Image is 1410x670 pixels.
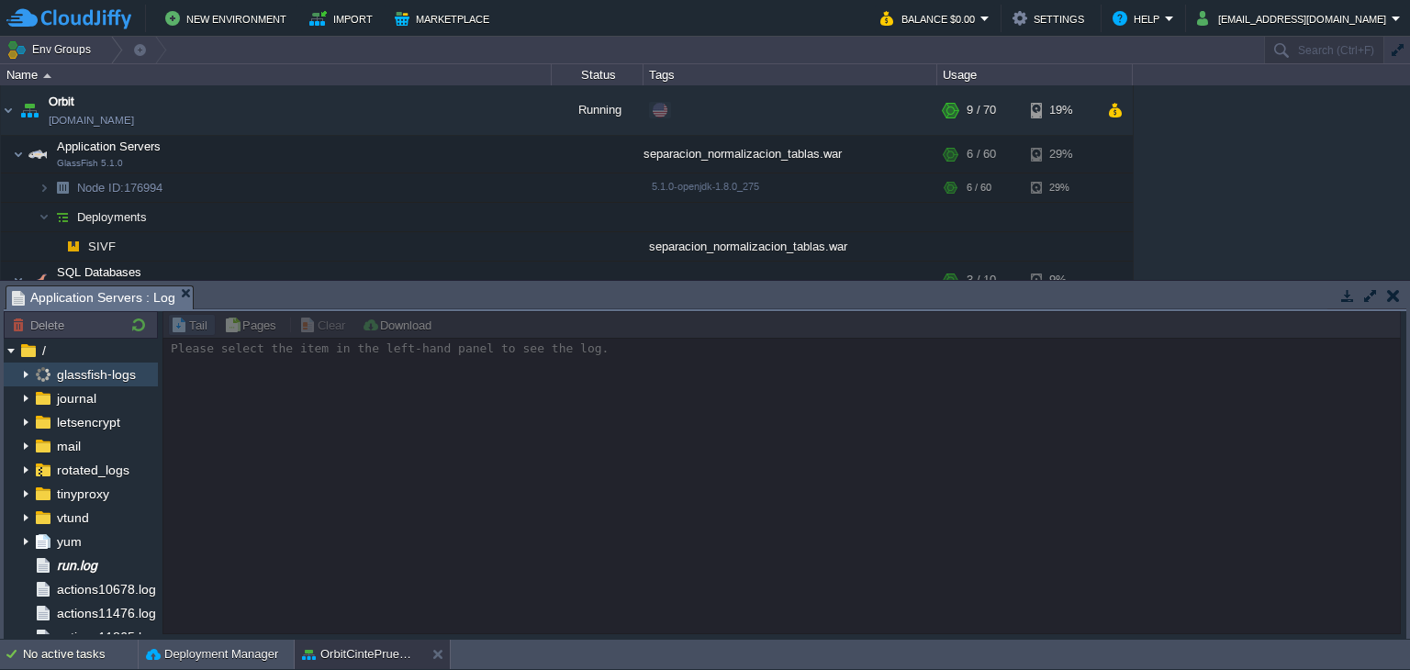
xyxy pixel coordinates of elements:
[53,438,84,454] a: mail
[50,173,75,202] img: AMDAwAAAACH5BAEAAAAALAAAAAABAAEAAAICRAEAOw==
[2,64,551,85] div: Name
[55,140,163,153] a: Application ServersGlassFish 5.1.0
[395,7,495,29] button: Marketplace
[13,136,24,173] img: AMDAwAAAACH5BAEAAAAALAAAAAABAAEAAAICRAEAOw==
[75,209,150,225] a: Deployments
[12,286,175,309] span: Application Servers : Log
[643,136,937,173] div: separacion_normalizacion_tablas.war
[55,265,144,279] a: SQL Databases
[57,158,123,169] span: GlassFish 5.1.0
[6,7,131,30] img: CloudJiffy
[55,139,163,154] span: Application Servers
[77,181,124,195] span: Node ID:
[938,64,1132,85] div: Usage
[1013,7,1090,29] button: Settings
[50,232,61,261] img: AMDAwAAAACH5BAEAAAAALAAAAAABAAEAAAICRAEAOw==
[53,629,159,645] a: actions11865.log
[967,173,991,202] div: 6 / 60
[165,7,292,29] button: New Environment
[53,486,112,502] a: tinyproxy
[39,173,50,202] img: AMDAwAAAACH5BAEAAAAALAAAAAABAAEAAAICRAEAOw==
[43,73,51,78] img: AMDAwAAAACH5BAEAAAAALAAAAAABAAEAAAICRAEAOw==
[86,239,118,254] a: SIVF
[309,7,378,29] button: Import
[53,462,132,478] a: rotated_logs
[1,85,16,135] img: AMDAwAAAACH5BAEAAAAALAAAAAABAAEAAAICRAEAOw==
[6,37,97,62] button: Env Groups
[25,136,50,173] img: AMDAwAAAACH5BAEAAAAALAAAAAABAAEAAAICRAEAOw==
[17,85,42,135] img: AMDAwAAAACH5BAEAAAAALAAAAAABAAEAAAICRAEAOw==
[49,111,134,129] a: [DOMAIN_NAME]
[1031,262,1091,298] div: 9%
[1031,173,1091,202] div: 29%
[652,181,759,192] span: 5.1.0-openjdk-1.8.0_275
[967,85,996,135] div: 9 / 70
[12,317,70,333] button: Delete
[644,64,936,85] div: Tags
[39,342,49,359] a: /
[53,509,92,526] a: vtund
[880,7,980,29] button: Balance $0.00
[25,262,50,298] img: AMDAwAAAACH5BAEAAAAALAAAAAABAAEAAAICRAEAOw==
[53,581,159,597] a: actions10678.log
[75,180,165,195] span: 176994
[13,262,24,298] img: AMDAwAAAACH5BAEAAAAALAAAAAABAAEAAAICRAEAOw==
[552,85,643,135] div: Running
[53,533,84,550] a: yum
[23,640,138,669] div: No active tasks
[39,203,50,231] img: AMDAwAAAACH5BAEAAAAALAAAAAABAAEAAAICRAEAOw==
[50,203,75,231] img: AMDAwAAAACH5BAEAAAAALAAAAAABAAEAAAICRAEAOw==
[53,557,100,574] a: run.log
[553,64,643,85] div: Status
[1197,7,1392,29] button: [EMAIL_ADDRESS][DOMAIN_NAME]
[75,180,165,195] a: Node ID:176994
[967,262,996,298] div: 3 / 10
[967,136,996,173] div: 6 / 60
[643,232,937,261] div: separacion_normalizacion_tablas.war
[53,605,159,621] a: actions11476.log
[55,264,144,280] span: SQL Databases
[61,232,86,261] img: AMDAwAAAACH5BAEAAAAALAAAAAABAAEAAAICRAEAOw==
[302,645,418,664] button: OrbitCintePruebas
[1113,7,1165,29] button: Help
[53,366,139,383] a: glassfish-logs
[146,645,278,664] button: Deployment Manager
[53,390,99,407] a: journal
[49,93,74,111] a: Orbit
[53,414,123,430] a: letsencrypt
[1031,136,1091,173] div: 29%
[1031,85,1091,135] div: 19%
